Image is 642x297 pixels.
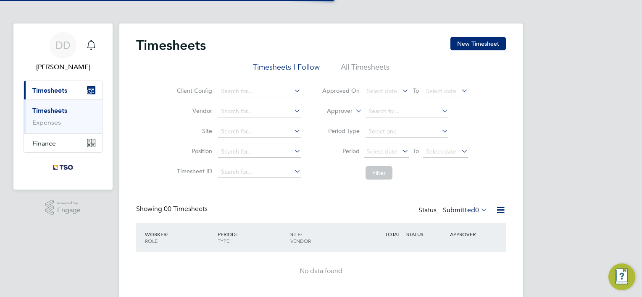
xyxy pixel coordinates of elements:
[218,86,301,97] input: Search for...
[32,118,61,126] a: Expenses
[218,106,301,117] input: Search for...
[608,263,635,290] button: Engage Resource Center
[315,107,353,115] label: Approver
[426,87,456,95] span: Select date
[174,107,212,115] label: Vendor
[385,231,400,237] span: TOTAL
[410,85,421,96] span: To
[367,148,397,155] span: Select date
[366,166,392,180] button: Filter
[174,167,212,175] label: Timesheet ID
[145,237,158,244] span: ROLE
[367,87,397,95] span: Select date
[404,227,448,242] div: STATUS
[475,206,479,214] span: 0
[48,161,78,175] img: tso-uk-logo-retina.png
[450,37,506,50] button: New Timesheet
[341,62,389,77] li: All Timesheets
[426,148,456,155] span: Select date
[443,206,487,214] label: Submitted
[216,227,288,248] div: PERIOD
[24,32,103,72] a: DD[PERSON_NAME]
[32,107,67,115] a: Timesheets
[24,62,103,72] span: Deslyn Darbeau
[145,267,497,276] div: No data found
[32,86,67,94] span: Timesheets
[32,139,56,147] span: Finance
[300,231,302,237] span: /
[218,146,301,158] input: Search for...
[174,127,212,135] label: Site
[166,231,168,237] span: /
[288,227,361,248] div: SITE
[24,134,102,152] button: Finance
[24,99,102,133] div: Timesheets
[143,227,216,248] div: WORKER
[322,87,360,94] label: Approved On
[218,126,301,138] input: Search for...
[418,205,489,216] div: Status
[13,23,113,190] nav: Main navigation
[366,106,448,117] input: Search for...
[24,81,102,99] button: Timesheets
[366,126,448,138] input: Select one
[410,146,421,156] span: To
[57,200,81,207] span: Powered by
[136,205,209,214] div: Showing
[45,200,81,216] a: Powered byEngage
[174,147,212,155] label: Position
[290,237,311,244] span: VENDOR
[448,227,492,242] div: APPROVER
[164,205,208,213] span: 00 Timesheets
[24,161,103,175] a: Go to home page
[57,207,81,214] span: Engage
[322,127,360,135] label: Period Type
[136,37,206,54] h2: Timesheets
[218,166,301,178] input: Search for...
[55,40,71,51] span: DD
[218,237,229,244] span: TYPE
[253,62,320,77] li: Timesheets I Follow
[174,87,212,94] label: Client Config
[236,231,237,237] span: /
[322,147,360,155] label: Period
